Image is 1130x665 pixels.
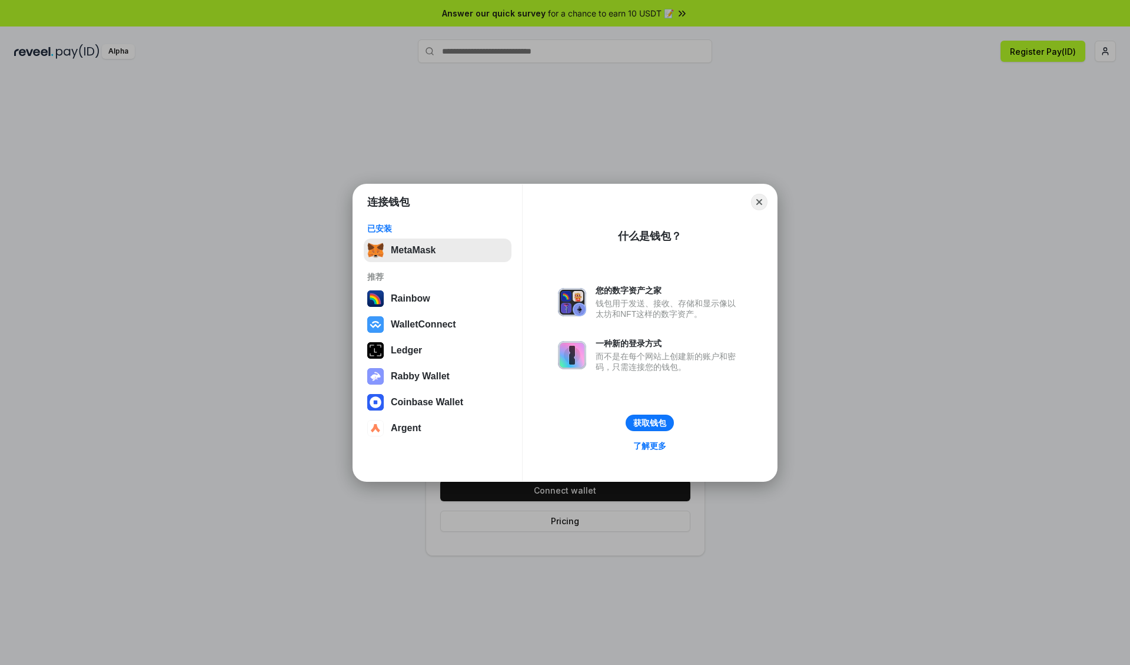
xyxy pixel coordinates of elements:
[367,290,384,307] img: svg+xml,%3Csvg%20width%3D%22120%22%20height%3D%22120%22%20viewBox%3D%220%200%20120%20120%22%20fil...
[367,394,384,411] img: svg+xml,%3Csvg%20width%3D%2228%22%20height%3D%2228%22%20viewBox%3D%220%200%2028%2028%22%20fill%3D...
[391,371,450,382] div: Rabby Wallet
[367,272,508,282] div: 推荐
[391,245,436,256] div: MetaMask
[367,342,384,359] img: svg+xml,%3Csvg%20xmlns%3D%22http%3A%2F%2Fwww.w3.org%2F2000%2Fsvg%22%20width%3D%2228%22%20height%3...
[633,441,666,451] div: 了解更多
[626,415,674,431] button: 获取钱包
[364,287,511,310] button: Rainbow
[618,229,682,243] div: 什么是钱包？
[367,242,384,259] img: svg+xml,%3Csvg%20fill%3D%22none%22%20height%3D%2233%22%20viewBox%3D%220%200%2035%2033%22%20width%...
[364,416,511,440] button: Argent
[391,319,456,330] div: WalletConnect
[626,438,673,454] a: 了解更多
[751,194,767,210] button: Close
[558,288,586,316] img: svg+xml,%3Csvg%20xmlns%3D%22http%3A%2F%2Fwww.w3.org%2F2000%2Fsvg%22%20fill%3D%22none%22%20viewBox...
[391,345,422,356] div: Ledger
[633,418,666,428] div: 获取钱包
[391,397,463,408] div: Coinbase Wallet
[364,239,511,262] button: MetaMask
[391,423,421,434] div: Argent
[367,368,384,385] img: svg+xml,%3Csvg%20xmlns%3D%22http%3A%2F%2Fwww.w3.org%2F2000%2Fsvg%22%20fill%3D%22none%22%20viewBox...
[391,293,430,304] div: Rainbow
[367,195,410,209] h1: 连接钱包
[596,285,742,296] div: 您的数字资产之家
[364,365,511,388] button: Rabby Wallet
[558,341,586,369] img: svg+xml,%3Csvg%20xmlns%3D%22http%3A%2F%2Fwww.w3.org%2F2000%2Fsvg%22%20fill%3D%22none%22%20viewBox...
[596,351,742,372] div: 而不是在每个网站上创建新的账户和密码，只需连接您的钱包。
[367,420,384,436] img: svg+xml,%3Csvg%20width%3D%2228%22%20height%3D%2228%22%20viewBox%3D%220%200%2028%2028%22%20fill%3D...
[596,338,742,349] div: 一种新的登录方式
[596,298,742,319] div: 钱包用于发送、接收、存储和显示像以太坊和NFT这样的数字资产。
[364,339,511,362] button: Ledger
[367,223,508,234] div: 已安装
[367,316,384,333] img: svg+xml,%3Csvg%20width%3D%2228%22%20height%3D%2228%22%20viewBox%3D%220%200%2028%2028%22%20fill%3D...
[364,391,511,414] button: Coinbase Wallet
[364,313,511,336] button: WalletConnect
